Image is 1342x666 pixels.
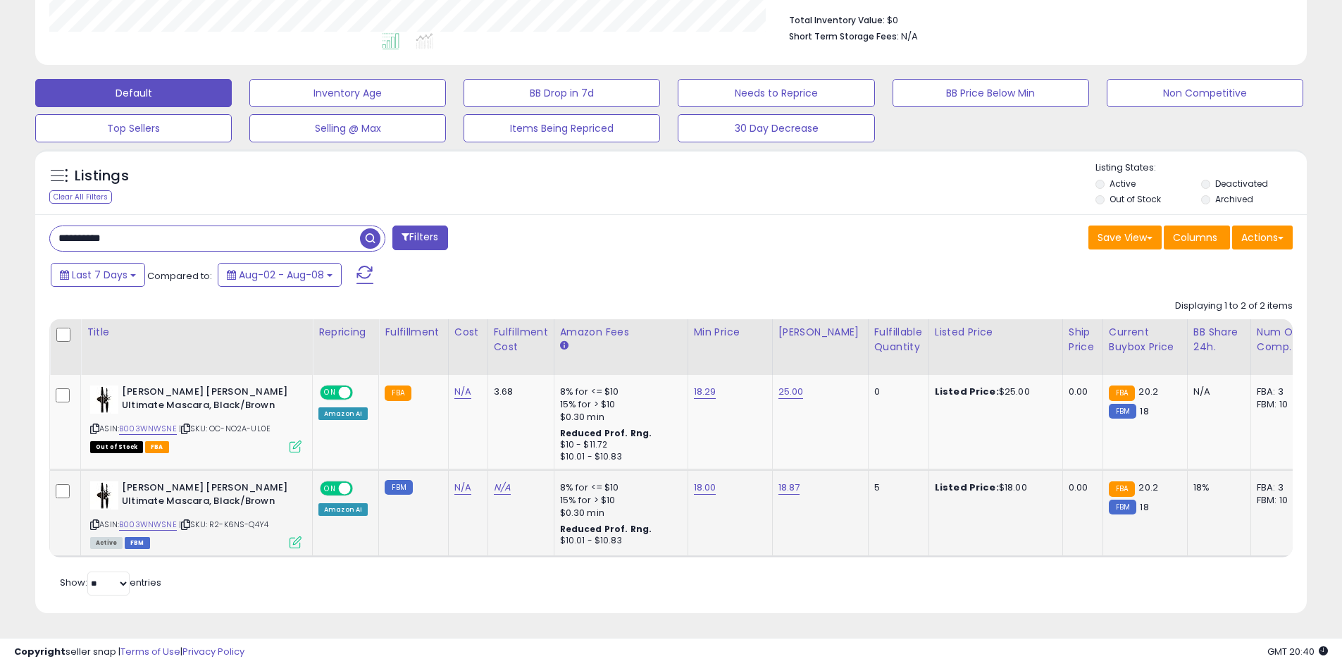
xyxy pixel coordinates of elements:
[560,411,677,424] div: $0.30 min
[1109,481,1135,497] small: FBA
[454,325,482,340] div: Cost
[560,325,682,340] div: Amazon Fees
[1140,500,1148,514] span: 18
[1215,193,1253,205] label: Archived
[14,646,244,659] div: seller snap | |
[392,226,447,250] button: Filters
[560,535,677,547] div: $10.01 - $10.83
[1109,500,1136,514] small: FBM
[122,481,293,511] b: [PERSON_NAME] [PERSON_NAME] Ultimate Mascara, Black/Brown
[385,325,442,340] div: Fulfillment
[179,519,268,530] span: | SKU: R2-K6NS-Q4Y4
[454,481,471,495] a: N/A
[90,537,123,549] span: All listings currently available for purchase on Amazon
[1173,230,1217,245] span: Columns
[321,387,339,399] span: ON
[560,451,677,463] div: $10.01 - $10.83
[464,79,660,107] button: BB Drop in 7d
[90,386,118,414] img: 31Lp91nmdyL._SL40_.jpg
[901,30,918,43] span: N/A
[239,268,324,282] span: Aug-02 - Aug-08
[1257,481,1303,494] div: FBA: 3
[35,114,232,142] button: Top Sellers
[72,268,128,282] span: Last 7 Days
[1257,325,1308,354] div: Num of Comp.
[385,386,411,401] small: FBA
[560,427,652,439] b: Reduced Prof. Rng.
[935,481,999,494] b: Listed Price:
[318,503,368,516] div: Amazon AI
[1138,385,1158,398] span: 20.2
[1257,494,1303,507] div: FBM: 10
[494,386,543,398] div: 3.68
[147,269,212,283] span: Compared to:
[893,79,1089,107] button: BB Price Below Min
[789,11,1282,27] li: $0
[1110,178,1136,190] label: Active
[1138,481,1158,494] span: 20.2
[1109,325,1181,354] div: Current Buybox Price
[789,14,885,26] b: Total Inventory Value:
[1193,481,1240,494] div: 18%
[778,385,804,399] a: 25.00
[560,439,677,451] div: $10 - $11.72
[1107,79,1303,107] button: Non Competitive
[560,481,677,494] div: 8% for <= $10
[560,340,569,352] small: Amazon Fees.
[120,645,180,658] a: Terms of Use
[321,483,339,495] span: ON
[1109,386,1135,401] small: FBA
[51,263,145,287] button: Last 7 Days
[1193,386,1240,398] div: N/A
[1140,405,1148,418] span: 18
[560,523,652,535] b: Reduced Prof. Rng.
[119,423,177,435] a: B003WNWSNE
[874,481,918,494] div: 5
[90,481,302,547] div: ASIN:
[1110,193,1161,205] label: Out of Stock
[874,325,923,354] div: Fulfillable Quantity
[1088,226,1162,249] button: Save View
[87,325,306,340] div: Title
[14,645,66,658] strong: Copyright
[1164,226,1230,249] button: Columns
[249,114,446,142] button: Selling @ Max
[182,645,244,658] a: Privacy Policy
[145,441,169,453] span: FBA
[935,325,1057,340] div: Listed Price
[1175,300,1293,313] div: Displaying 1 to 2 of 2 items
[935,386,1052,398] div: $25.00
[494,481,511,495] a: N/A
[1069,386,1092,398] div: 0.00
[179,423,271,434] span: | SKU: OC-NO2A-UL0E
[494,325,548,354] div: Fulfillment Cost
[694,385,716,399] a: 18.29
[122,386,293,415] b: [PERSON_NAME] [PERSON_NAME] Ultimate Mascara, Black/Brown
[874,386,918,398] div: 0
[49,190,112,204] div: Clear All Filters
[60,576,161,589] span: Show: entries
[1267,645,1328,658] span: 2025-08-17 20:40 GMT
[464,114,660,142] button: Items Being Repriced
[935,385,999,398] b: Listed Price:
[385,480,412,495] small: FBM
[1109,404,1136,419] small: FBM
[90,481,118,510] img: 31Lp91nmdyL._SL40_.jpg
[1232,226,1293,249] button: Actions
[90,386,302,451] div: ASIN:
[560,507,677,519] div: $0.30 min
[778,325,862,340] div: [PERSON_NAME]
[35,79,232,107] button: Default
[678,79,874,107] button: Needs to Reprice
[75,166,129,186] h5: Listings
[678,114,874,142] button: 30 Day Decrease
[125,537,150,549] span: FBM
[90,441,143,453] span: All listings that are currently out of stock and unavailable for purchase on Amazon
[560,386,677,398] div: 8% for <= $10
[351,483,373,495] span: OFF
[1095,161,1307,175] p: Listing States:
[789,30,899,42] b: Short Term Storage Fees:
[249,79,446,107] button: Inventory Age
[694,481,716,495] a: 18.00
[560,494,677,507] div: 15% for > $10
